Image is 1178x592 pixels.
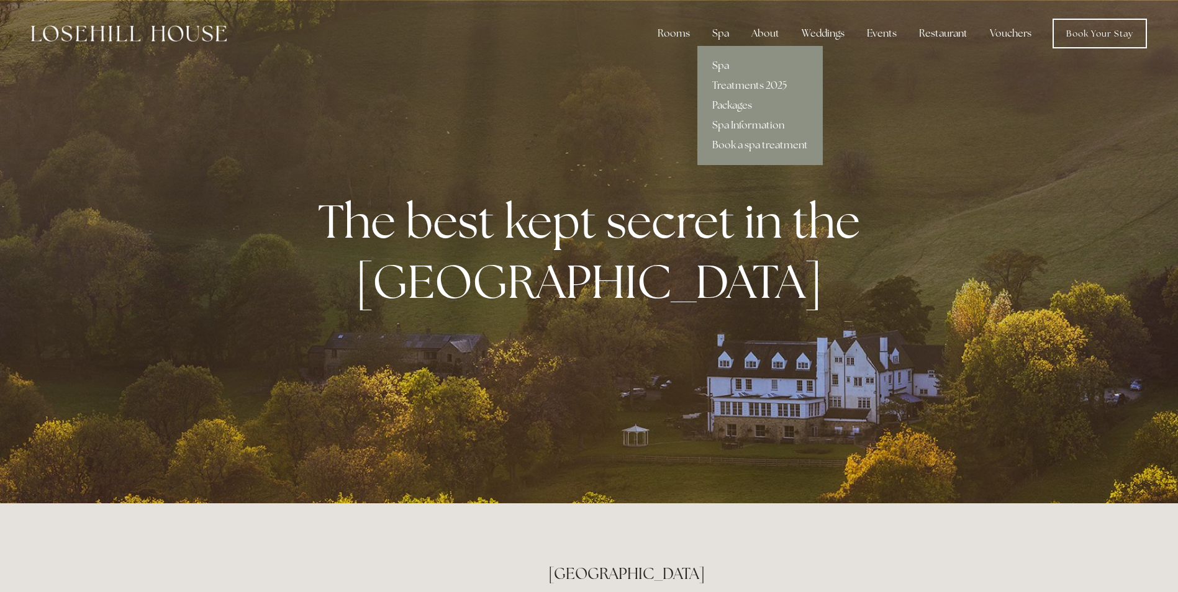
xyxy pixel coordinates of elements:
div: Rooms [648,21,700,46]
div: About [741,21,789,46]
h2: [GEOGRAPHIC_DATA] [548,563,886,585]
a: Book Your Stay [1053,19,1147,48]
a: Treatments 2025 [697,76,823,96]
div: Events [857,21,907,46]
a: Book a spa treatment [697,135,823,155]
div: Weddings [792,21,854,46]
img: Losehill House [31,25,227,42]
a: Vouchers [980,21,1041,46]
div: Spa [702,21,739,46]
a: Spa Information [697,115,823,135]
strong: The best kept secret in the [GEOGRAPHIC_DATA] [318,191,870,312]
a: Spa [697,56,823,76]
div: Restaurant [909,21,977,46]
a: Packages [697,96,823,115]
